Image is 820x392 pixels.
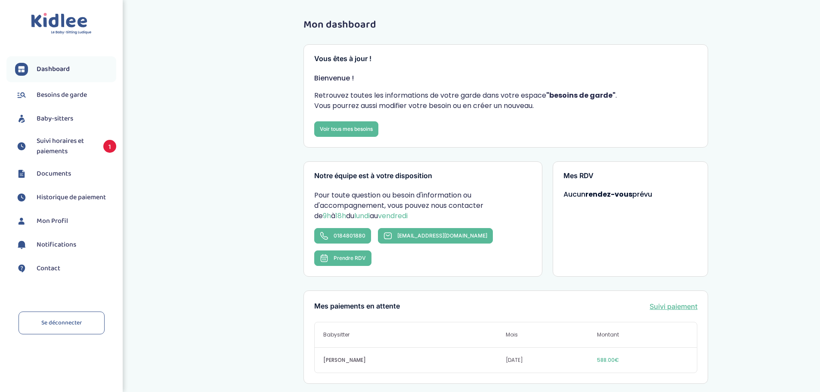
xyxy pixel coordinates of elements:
p: Retrouvez toutes les informations de votre garde dans votre espace . Vous pourrez aussi modifier ... [314,90,697,111]
a: Suivi horaires et paiements 1 [15,136,116,157]
span: Besoins de garde [37,90,87,100]
img: logo.svg [31,13,92,35]
span: Documents [37,169,71,179]
h1: Mon dashboard [303,19,708,31]
a: Voir tous mes besoins [314,121,378,137]
h3: Vous êtes à jour ! [314,55,697,63]
span: 0184801880 [334,232,365,239]
span: Aucun prévu [563,189,652,199]
a: Baby-sitters [15,112,116,125]
p: Bienvenue ! [314,73,697,83]
img: contact.svg [15,262,28,275]
img: dashboard.svg [15,63,28,76]
span: 9h [323,211,331,221]
a: Mon Profil [15,215,116,228]
img: babysitters.svg [15,112,28,125]
a: 0184801880 [314,228,371,244]
span: Baby-sitters [37,114,73,124]
img: notification.svg [15,238,28,251]
img: documents.svg [15,167,28,180]
a: Notifications [15,238,116,251]
img: suivihoraire.svg [15,191,28,204]
a: Dashboard [15,63,116,76]
a: Se déconnecter [19,312,105,334]
img: besoin.svg [15,89,28,102]
span: 1 [103,140,116,153]
button: Prendre RDV [314,250,371,266]
span: Babysitter [323,331,506,339]
span: lundi [354,211,370,221]
span: Prendre RDV [334,255,366,261]
span: 588.00€ [597,356,688,364]
strong: rendez-vous [585,189,632,199]
a: Besoins de garde [15,89,116,102]
h3: Mes paiements en attente [314,302,400,310]
span: vendredi [378,211,408,221]
span: Contact [37,263,60,274]
span: Mon Profil [37,216,68,226]
span: [EMAIL_ADDRESS][DOMAIN_NAME] [397,232,487,239]
span: Mois [506,331,597,339]
a: Documents [15,167,116,180]
span: Dashboard [37,64,70,74]
img: suivihoraire.svg [15,140,28,153]
span: [DATE] [506,356,597,364]
h3: Notre équipe est à votre disposition [314,172,531,180]
a: Historique de paiement [15,191,116,204]
a: Suivi paiement [650,301,697,312]
strong: "besoins de garde" [546,90,616,100]
span: Montant [597,331,688,339]
span: Notifications [37,240,76,250]
h3: Mes RDV [563,172,698,180]
img: profil.svg [15,215,28,228]
span: Suivi horaires et paiements [37,136,95,157]
a: [EMAIL_ADDRESS][DOMAIN_NAME] [378,228,493,244]
p: Pour toute question ou besoin d'information ou d'accompagnement, vous pouvez nous contacter de à ... [314,190,531,221]
span: [PERSON_NAME] [323,356,506,364]
span: Historique de paiement [37,192,106,203]
span: 18h [335,211,346,221]
a: Contact [15,262,116,275]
